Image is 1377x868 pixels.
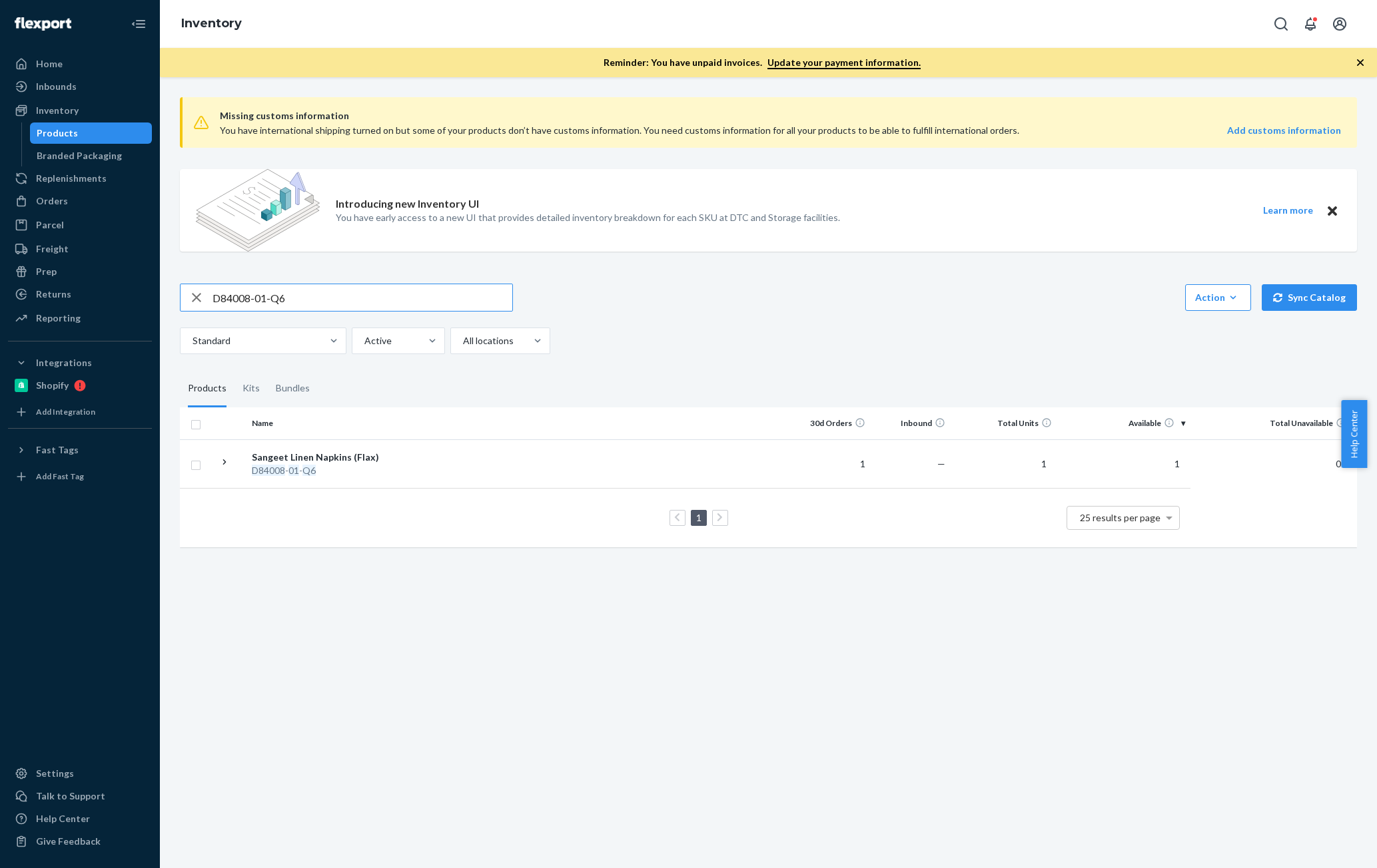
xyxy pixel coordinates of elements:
[36,288,71,301] div: Returns
[791,439,871,488] td: 1
[36,356,92,369] div: Integrations
[36,812,90,825] div: Help Center
[220,108,1341,124] span: Missing customs information
[36,172,107,185] div: Replenishments
[871,407,951,439] th: Inbound
[1268,11,1294,37] button: Open Search Box
[8,76,152,97] a: Inbounds
[171,5,252,43] ol: breadcrumbs
[30,122,153,144] a: Products
[36,57,63,71] div: Home
[1185,284,1251,311] button: Action
[8,375,152,396] a: Shopify
[336,211,840,224] p: You have early access to a new UI that provides detailed inventory breakdown for each SKU at DTC ...
[8,308,152,329] a: Reporting
[242,370,260,407] div: Kits
[8,352,152,373] button: Integrations
[8,238,152,260] a: Freight
[36,312,81,325] div: Reporting
[8,284,152,305] a: Returns
[36,406,95,417] div: Add Integration
[8,261,152,282] a: Prep
[8,763,152,784] a: Settings
[36,104,79,117] div: Inventory
[1262,284,1357,311] button: Sync Catalog
[8,831,152,852] button: Give Feedback
[8,401,152,423] a: Add Integration
[462,334,463,347] input: All locations
[791,407,871,439] th: 30d Orders
[1057,407,1190,439] th: Available
[36,835,101,848] div: Give Feedback
[1326,11,1353,37] button: Open account menu
[125,11,152,37] button: Close Navigation
[1227,124,1341,137] a: Add customs information
[1227,124,1341,136] strong: Add customs information
[196,169,320,252] img: new-reports-banner-icon.82668bd98b6a51aee86340f2a7b77ae3.png
[36,194,68,208] div: Orders
[8,190,152,212] a: Orders
[937,458,945,469] span: —
[36,471,84,482] div: Add Fast Tag
[37,149,122,162] div: Branded Packaging
[1169,458,1185,469] span: 1
[8,785,152,807] a: Talk to Support
[252,451,391,464] div: Sangeet Linen Napkins (Flax)
[1036,458,1052,469] span: 1
[1324,202,1341,219] button: Close
[8,466,152,487] a: Add Fast Tag
[246,407,396,439] th: Name
[1080,512,1160,523] span: 25 results per page
[36,218,64,232] div: Parcel
[191,334,193,347] input: Standard
[188,370,227,407] div: Products
[8,53,152,75] a: Home
[1297,11,1324,37] button: Open notifications
[15,17,71,31] img: Flexport logo
[8,100,152,121] a: Inventory
[363,334,364,347] input: Active
[37,126,78,140] div: Products
[8,168,152,189] a: Replenishments
[1195,291,1241,304] div: Action
[36,443,79,457] div: Fast Tags
[36,379,69,392] div: Shopify
[220,124,1117,137] div: You have international shipping turned on but some of your products don’t have customs informatio...
[36,265,57,278] div: Prep
[336,196,479,212] p: Introducing new Inventory UI
[8,439,152,461] button: Fast Tags
[1254,202,1321,219] button: Learn more
[181,16,242,31] a: Inventory
[36,767,74,780] div: Settings
[276,370,310,407] div: Bundles
[36,789,105,803] div: Talk to Support
[1341,400,1367,468] button: Help Center
[252,465,285,476] em: D84008
[767,57,921,69] a: Update your payment information.
[288,465,299,476] em: 01
[252,464,391,477] div: - -
[302,465,316,476] em: Q6
[213,284,512,311] input: Search inventory by name or sku
[8,808,152,829] a: Help Center
[8,214,152,236] a: Parcel
[1190,407,1357,439] th: Total Unavailable
[36,80,77,93] div: Inbounds
[693,512,704,523] a: Page 1 is your current page
[951,407,1057,439] th: Total Units
[1330,458,1346,469] span: 0
[36,242,69,256] div: Freight
[604,56,921,69] p: Reminder: You have unpaid invoices.
[30,145,153,166] a: Branded Packaging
